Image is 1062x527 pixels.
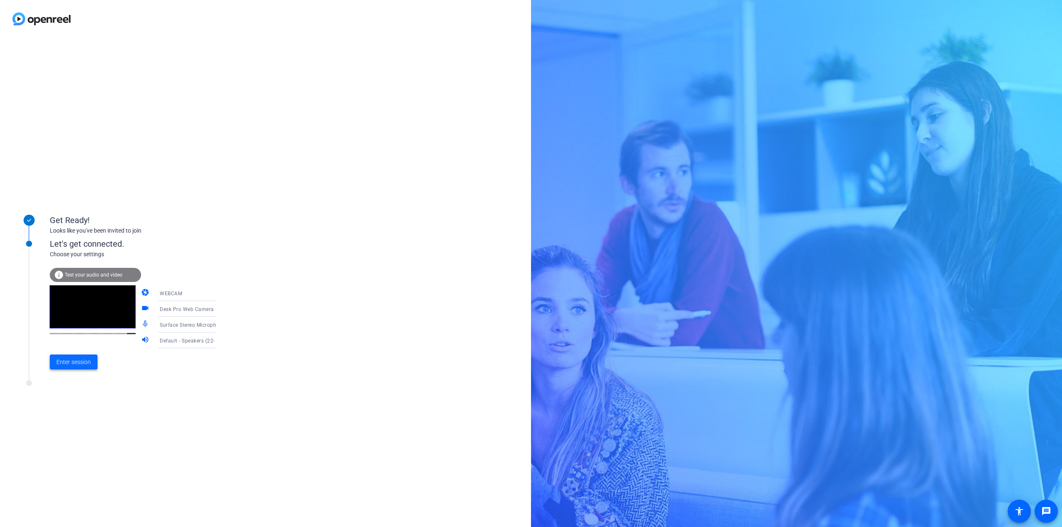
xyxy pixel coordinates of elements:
span: Surface Stereo Microphones (Surface High Definition Audio) [160,321,305,328]
span: Default - Speakers (22- Desk Pro Web Camera) (05a6:0b04) [160,337,304,344]
div: Get Ready! [50,214,216,226]
mat-icon: mic_none [141,320,151,330]
span: WEBCAM [160,291,182,296]
mat-icon: accessibility [1014,506,1024,516]
span: Desk Pro Web Camera (05a6:0b04) [160,306,246,312]
div: Choose your settings [50,250,233,259]
span: Test your audio and video [65,272,122,278]
div: Let's get connected. [50,238,233,250]
mat-icon: info [54,270,64,280]
mat-icon: camera [141,288,151,298]
button: Enter session [50,355,97,369]
mat-icon: videocam [141,304,151,314]
span: Enter session [56,358,91,367]
mat-icon: message [1041,506,1051,516]
div: Looks like you've been invited to join [50,226,216,235]
mat-icon: volume_up [141,335,151,345]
